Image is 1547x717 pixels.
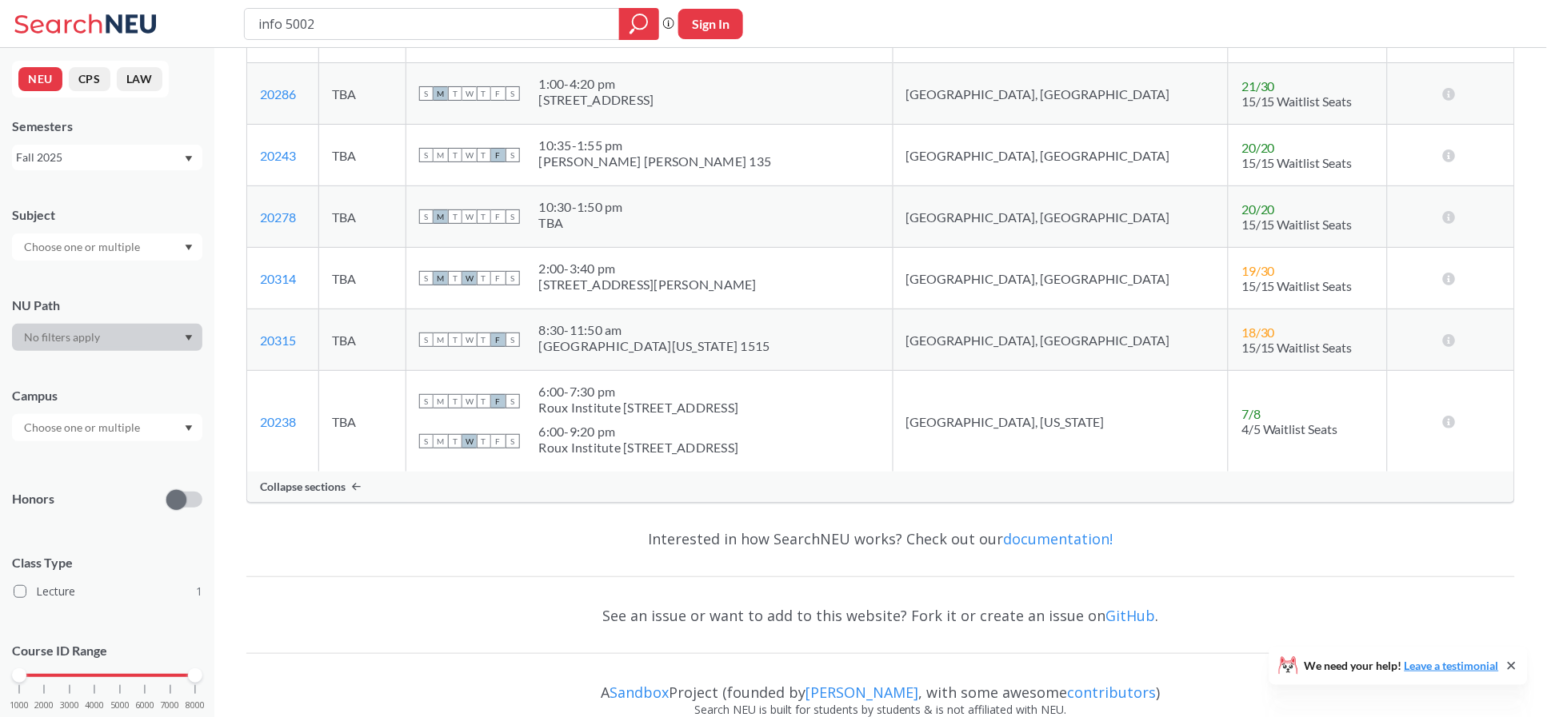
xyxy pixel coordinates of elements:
a: 20286 [260,86,296,102]
span: W [462,148,477,162]
svg: Dropdown arrow [185,425,193,432]
a: Sandbox [610,683,670,702]
span: F [491,209,506,224]
p: Honors [12,490,54,508]
span: 15/15 Waitlist Seats [1241,217,1353,232]
span: S [419,333,434,347]
td: TBA [319,186,406,248]
div: Subject [12,206,202,224]
span: T [448,333,462,347]
span: T [448,434,462,448]
span: 7000 [161,701,180,710]
div: [STREET_ADDRESS] [539,92,654,108]
span: T [448,271,462,285]
span: F [491,148,506,162]
span: T [448,209,462,224]
input: Choose one or multiple [16,237,150,257]
div: Fall 2025Dropdown arrow [12,145,202,170]
span: 4/5 Waitlist Seats [1241,421,1338,436]
span: T [477,434,491,448]
span: T [477,148,491,162]
span: T [477,86,491,101]
span: M [434,394,448,408]
span: 7 / 8 [1241,406,1261,421]
span: 15/15 Waitlist Seats [1241,340,1353,355]
div: [GEOGRAPHIC_DATA][US_STATE] 1515 [539,338,770,354]
button: LAW [117,67,162,91]
div: NU Path [12,297,202,314]
span: S [506,148,520,162]
span: T [477,394,491,408]
span: Collapse sections [260,480,346,494]
span: W [462,394,477,408]
div: 6:00 - 9:20 pm [539,424,739,440]
input: Class, professor, course number, "phrase" [257,10,608,38]
span: We need your help! [1305,660,1499,671]
div: [STREET_ADDRESS][PERSON_NAME] [539,277,757,293]
span: S [419,209,434,224]
span: 5000 [110,701,130,710]
span: M [434,333,448,347]
span: 1 [196,583,202,600]
input: Choose one or multiple [16,418,150,437]
div: Campus [12,387,202,404]
span: T [477,209,491,224]
span: T [448,394,462,408]
td: [GEOGRAPHIC_DATA], [GEOGRAPHIC_DATA] [893,63,1229,125]
svg: Dropdown arrow [185,156,193,162]
svg: Dropdown arrow [185,245,193,251]
span: S [419,271,434,285]
td: TBA [319,309,406,371]
div: Interested in how SearchNEU works? Check out our [246,516,1515,562]
div: Dropdown arrow [12,233,202,261]
div: 10:30 - 1:50 pm [539,199,623,215]
div: Roux Institute [STREET_ADDRESS] [539,440,739,456]
a: GitHub [1106,606,1156,625]
span: W [462,86,477,101]
span: 2000 [34,701,54,710]
a: 20243 [260,148,296,163]
span: W [462,434,477,448]
span: S [419,434,434,448]
td: [GEOGRAPHIC_DATA], [US_STATE] [893,371,1229,472]
span: M [434,434,448,448]
span: M [434,271,448,285]
div: See an issue or want to add to this website? Fork it or create an issue on . [246,592,1515,639]
span: 21 / 30 [1241,78,1275,94]
span: F [491,271,506,285]
div: A Project (founded by , with some awesome ) [246,669,1515,701]
span: S [506,209,520,224]
span: 19 / 30 [1241,263,1275,278]
span: 4000 [85,701,104,710]
span: S [506,333,520,347]
span: M [434,209,448,224]
span: Class Type [12,554,202,572]
button: Sign In [678,9,743,39]
a: 20315 [260,333,296,348]
p: Course ID Range [12,642,202,660]
button: NEU [18,67,62,91]
td: TBA [319,63,406,125]
span: T [448,148,462,162]
span: 20 / 20 [1241,140,1275,155]
a: [PERSON_NAME] [806,683,919,702]
span: S [506,271,520,285]
div: 10:35 - 1:55 pm [539,137,772,153]
span: M [434,86,448,101]
div: [PERSON_NAME] [PERSON_NAME] 135 [539,153,772,169]
div: Semesters [12,118,202,135]
span: F [491,333,506,347]
a: contributors [1068,683,1157,702]
span: 15/15 Waitlist Seats [1241,278,1353,293]
a: 20238 [260,414,296,429]
span: F [491,86,506,101]
span: 8000 [186,701,205,710]
div: Collapse sections [247,472,1514,502]
button: CPS [69,67,110,91]
td: TBA [319,125,406,186]
a: 20278 [260,209,296,225]
span: T [477,271,491,285]
div: 2:00 - 3:40 pm [539,261,757,277]
span: W [462,333,477,347]
td: TBA [319,371,406,472]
